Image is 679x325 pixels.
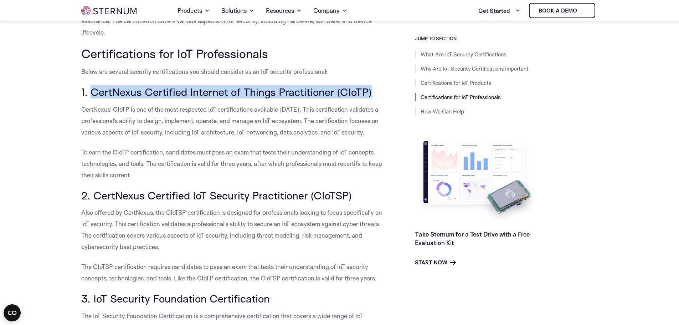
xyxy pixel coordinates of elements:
p: To earn the CIoTP certification, candidates must pass an exam that tests their understanding of I... [81,147,383,181]
p: Below are several security certifications you should consider as an IoT security professional: [81,66,383,77]
p: Also offered by CertNexus, the CIoTSP certification is designed for professionals looking to focu... [81,207,383,253]
a: Get Started [478,4,520,18]
a: Why Are IoT Security Certifications Important [421,65,529,72]
a: What Are IoT Security Certifications [421,51,506,58]
h2: Certifications for IoT Professionals [81,47,383,60]
h3: JUMP TO SECTION [415,36,598,41]
a: Products [178,1,210,21]
a: Company [313,1,348,21]
button: Open CMP widget [4,304,21,321]
h3: 2. CertNexus Certified IoT Security Practitioner (CIoTSP) [81,189,383,202]
img: Take Sternum for a Test Drive with a Free Evaluation Kit [415,136,540,224]
img: sternum iot [580,8,586,14]
a: Resources [266,1,302,21]
p: The CIoTSP certification requires candidates to pass an exam that tests their understanding of Io... [81,261,383,284]
h3: 1. CertNexus Certified Internet of Things Practitioner (CIoTP) [81,86,383,98]
a: How We Can Help [421,108,464,115]
img: sternum iot [81,6,137,15]
a: Book a demo [529,3,595,18]
a: Certifications for IoT Professionals [421,94,500,101]
a: Solutions [221,1,254,21]
a: Start Now [415,258,456,267]
p: CertNexus’ CIoTP is one of the most respected IoT certifications available [DATE]. This certifica... [81,104,383,138]
a: Certifications for IoT Products [421,80,491,86]
a: Take Sternum for a Test Drive with a Free Evaluation Kit [415,230,530,247]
